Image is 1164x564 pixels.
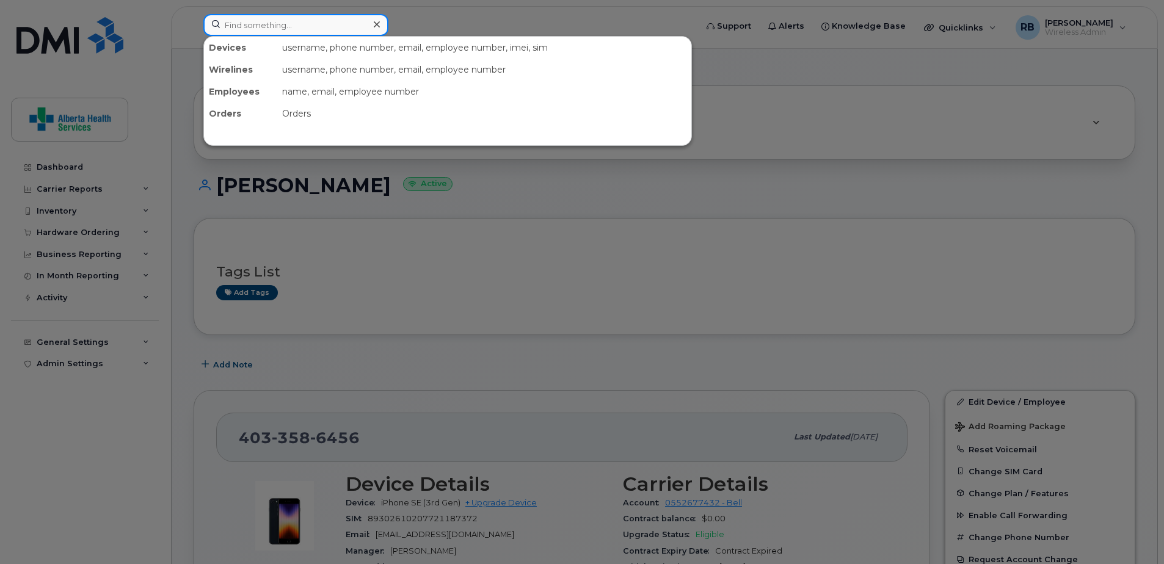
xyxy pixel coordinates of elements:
[277,59,691,81] div: username, phone number, email, employee number
[204,81,277,103] div: Employees
[204,103,277,125] div: Orders
[277,37,691,59] div: username, phone number, email, employee number, imei, sim
[204,59,277,81] div: Wirelines
[277,103,691,125] div: Orders
[204,37,277,59] div: Devices
[277,81,691,103] div: name, email, employee number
